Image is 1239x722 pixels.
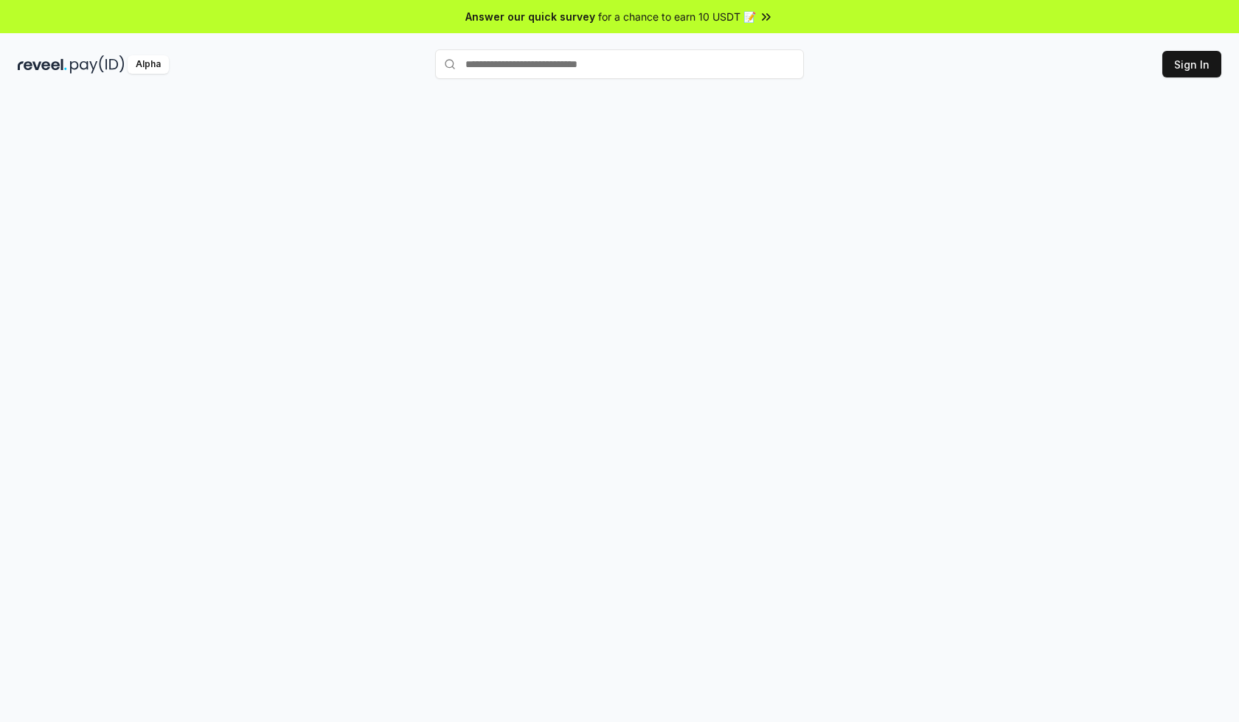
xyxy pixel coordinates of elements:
[598,9,756,24] span: for a chance to earn 10 USDT 📝
[128,55,169,74] div: Alpha
[70,55,125,74] img: pay_id
[18,55,67,74] img: reveel_dark
[465,9,595,24] span: Answer our quick survey
[1162,51,1221,77] button: Sign In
